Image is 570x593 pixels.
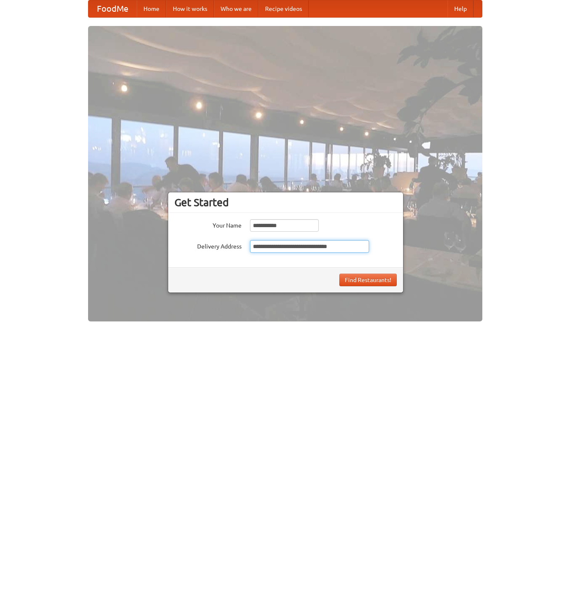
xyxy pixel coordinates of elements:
a: FoodMe [88,0,137,17]
label: Your Name [174,219,242,230]
a: Help [448,0,474,17]
button: Find Restaurants! [339,274,397,286]
a: Who we are [214,0,258,17]
label: Delivery Address [174,240,242,251]
a: Recipe videos [258,0,309,17]
a: How it works [166,0,214,17]
a: Home [137,0,166,17]
h3: Get Started [174,196,397,209]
